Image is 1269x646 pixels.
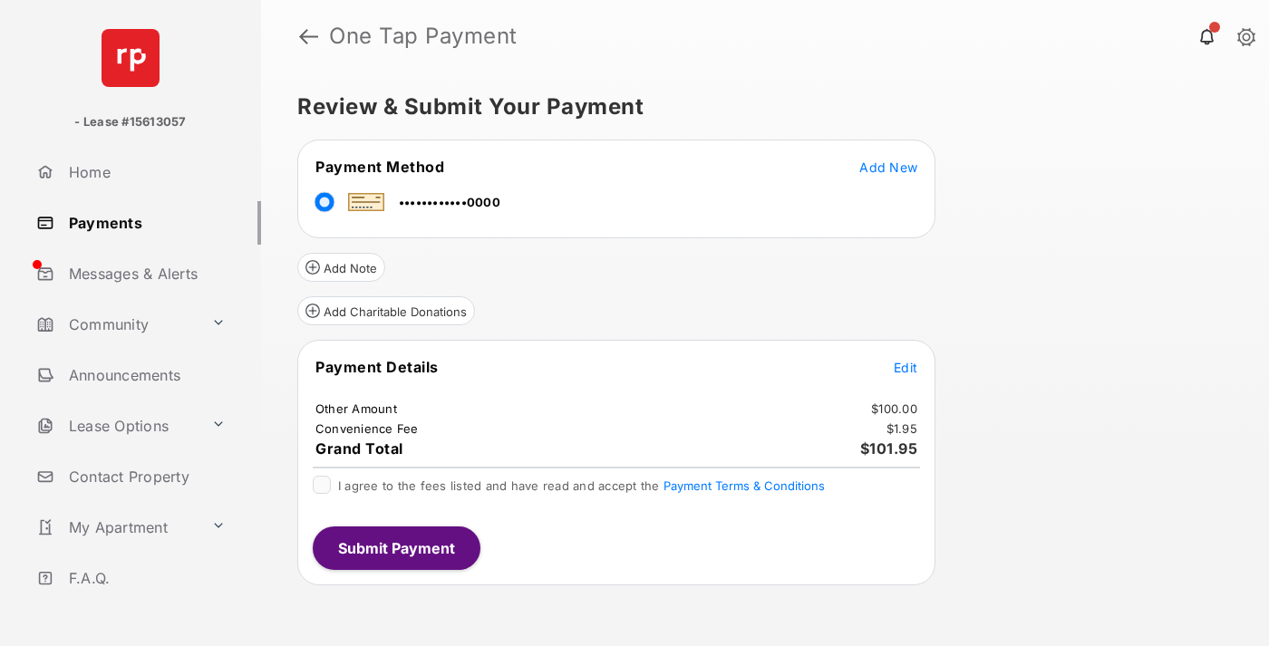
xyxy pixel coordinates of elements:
[894,358,917,376] button: Edit
[313,526,480,570] button: Submit Payment
[886,420,918,437] td: $1.95
[315,439,403,458] span: Grand Total
[29,303,204,346] a: Community
[29,252,261,295] a: Messages & Alerts
[315,158,444,176] span: Payment Method
[860,439,918,458] span: $101.95
[102,29,160,87] img: svg+xml;base64,PHN2ZyB4bWxucz0iaHR0cDovL3d3dy53My5vcmcvMjAwMC9zdmciIHdpZHRoPSI2NCIgaGVpZ2h0PSI2NC...
[315,420,420,437] td: Convenience Fee
[338,478,825,493] span: I agree to the fees listed and have read and accept the
[399,195,500,209] span: ••••••••••••0000
[315,400,398,417] td: Other Amount
[29,506,204,549] a: My Apartment
[859,159,917,175] span: Add New
[29,455,261,498] a: Contact Property
[297,296,475,325] button: Add Charitable Donations
[297,253,385,282] button: Add Note
[297,96,1218,118] h5: Review & Submit Your Payment
[29,150,261,194] a: Home
[29,201,261,245] a: Payments
[74,113,186,131] p: - Lease #15613057
[894,360,917,375] span: Edit
[664,478,825,493] button: I agree to the fees listed and have read and accept the
[329,25,518,47] strong: One Tap Payment
[29,353,261,397] a: Announcements
[859,158,917,176] button: Add New
[29,556,261,600] a: F.A.Q.
[29,404,204,448] a: Lease Options
[870,400,918,417] td: $100.00
[315,358,439,376] span: Payment Details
